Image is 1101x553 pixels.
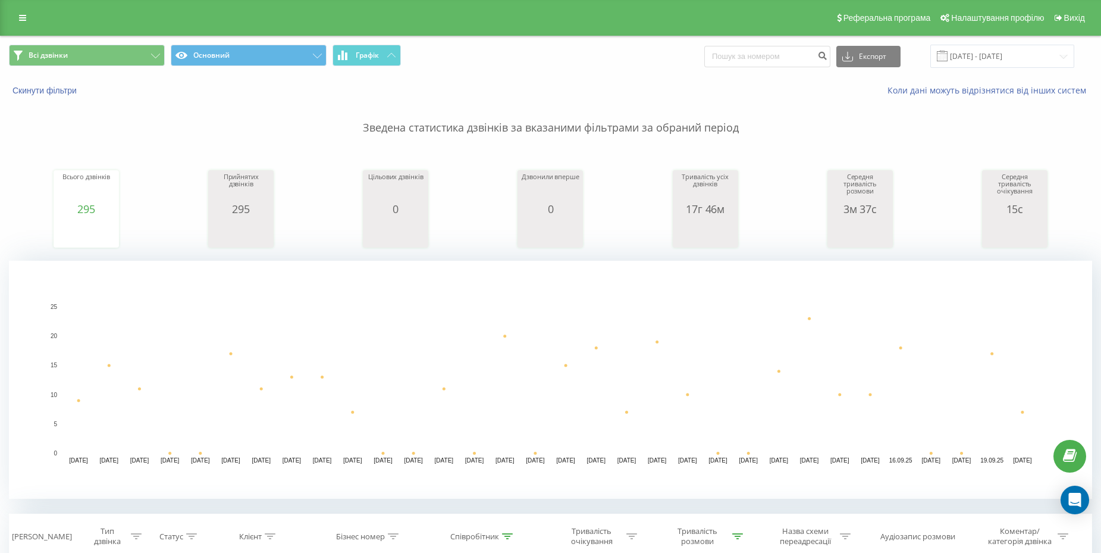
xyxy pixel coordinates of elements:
svg: A chart. [676,215,735,251]
text: [DATE] [495,457,515,464]
button: Експорт [836,46,901,67]
text: [DATE] [922,457,941,464]
text: [DATE] [465,457,484,464]
div: 295 [57,203,116,215]
text: [DATE] [648,457,667,464]
div: Тривалість розмови [666,526,729,546]
text: [DATE] [526,457,545,464]
div: Аудіозапис розмови [880,532,955,542]
text: [DATE] [283,457,302,464]
text: [DATE] [100,457,119,464]
text: [DATE] [374,457,393,464]
svg: A chart. [985,215,1044,251]
text: [DATE] [69,457,88,464]
input: Пошук за номером [704,46,830,67]
div: 0 [520,203,580,215]
p: Зведена статистика дзвінків за вказаними фільтрами за обраний період [9,96,1092,136]
svg: A chart. [520,215,580,251]
div: Статус [159,532,183,542]
div: Середня тривалість розмови [830,173,890,203]
div: Дзвонили вперше [520,173,580,203]
svg: A chart. [57,215,116,251]
text: [DATE] [708,457,727,464]
div: 17г 46м [676,203,735,215]
div: 3м 37с [830,203,890,215]
text: [DATE] [770,457,789,464]
svg: A chart. [366,215,425,251]
div: Коментар/категорія дзвінка [985,526,1055,546]
button: Основний [171,45,327,66]
text: 20 [51,333,58,339]
text: [DATE] [952,457,971,464]
div: Тип дзвінка [87,526,128,546]
div: Тривалість усіх дзвінків [676,173,735,203]
text: [DATE] [252,457,271,464]
text: 25 [51,304,58,310]
text: [DATE] [800,457,819,464]
span: Графік [356,51,379,60]
span: Всі дзвінки [29,51,68,60]
text: [DATE] [556,457,575,464]
div: Назва схеми переадресації [773,526,837,546]
span: Налаштування профілю [951,13,1044,23]
text: [DATE] [161,457,180,464]
text: [DATE] [739,457,758,464]
div: Середня тривалість очікування [985,173,1044,203]
a: Коли дані можуть відрізнятися вiд інших систем [887,85,1092,96]
text: [DATE] [404,457,423,464]
div: Тривалість очікування [560,526,623,546]
text: [DATE] [830,457,849,464]
text: [DATE] [221,457,240,464]
div: Open Intercom Messenger [1061,486,1089,514]
div: 0 [366,203,425,215]
div: 15с [985,203,1044,215]
span: Вихід [1064,13,1085,23]
div: 295 [211,203,271,215]
text: [DATE] [343,457,362,464]
text: [DATE] [861,457,880,464]
text: [DATE] [587,457,606,464]
text: [DATE] [1013,457,1032,464]
text: [DATE] [191,457,210,464]
text: 19.09.25 [980,457,1003,464]
div: Клієнт [239,532,262,542]
text: [DATE] [678,457,697,464]
text: [DATE] [130,457,149,464]
svg: A chart. [9,261,1092,499]
div: Бізнес номер [336,532,385,542]
div: Цільових дзвінків [366,173,425,203]
text: 15 [51,363,58,369]
text: 16.09.25 [889,457,912,464]
div: Всього дзвінків [57,173,116,203]
text: [DATE] [435,457,454,464]
div: [PERSON_NAME] [12,532,72,542]
div: Співробітник [450,532,499,542]
text: 5 [54,421,57,427]
text: 0 [54,450,57,457]
div: Прийнятих дзвінків [211,173,271,203]
svg: A chart. [830,215,890,251]
span: Реферальна програма [843,13,931,23]
text: [DATE] [313,457,332,464]
text: [DATE] [617,457,636,464]
button: Графік [333,45,401,66]
button: Всі дзвінки [9,45,165,66]
text: 10 [51,392,58,398]
button: Скинути фільтри [9,85,83,96]
svg: A chart. [211,215,271,251]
